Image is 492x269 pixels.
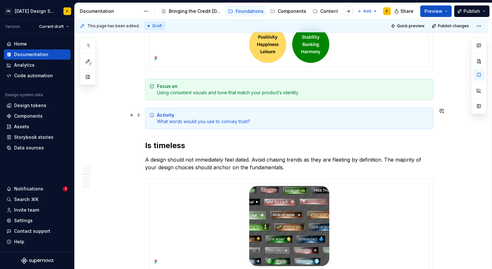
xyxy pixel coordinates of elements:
div: Invite team [14,207,39,213]
span: Current draft [39,24,64,29]
svg: Supernova Logo [21,257,53,264]
div: Foundations [236,8,264,14]
div: Version [5,24,20,29]
button: Contact support [4,226,70,236]
a: Invite team [4,205,70,215]
button: Quick preview [389,21,427,30]
span: 7 [88,61,93,66]
a: Components [267,6,309,16]
span: Publish [463,8,480,14]
strong: Focus on [157,83,177,89]
div: Components [14,113,43,119]
button: CK[DATE] Design SystemF [1,4,73,18]
button: Publish changes [430,21,472,30]
div: Help [14,239,24,245]
span: This page has been edited. [87,23,140,29]
button: Share [391,5,418,17]
span: Publish changes [438,23,469,29]
div: Design system data [5,92,43,97]
div: Analytics [14,62,35,68]
span: Preview [424,8,442,14]
div: Documentation [80,8,140,14]
button: Add [355,7,379,16]
div: Page tree [159,5,354,18]
div: Assets [14,123,29,130]
a: Components [4,111,70,121]
h2: Is timeless [145,140,433,151]
button: Current draft [36,22,72,31]
a: Foundations [225,6,266,16]
button: Publish [454,5,489,17]
div: Code automation [14,72,53,79]
a: Storybook stories [4,132,70,142]
div: CK [4,7,12,15]
a: Data sources [4,143,70,153]
button: Help [4,237,70,247]
div: Components [278,8,306,14]
div: What words would you use to convey trust? [157,112,429,125]
a: Content [310,6,341,16]
a: Analytics [4,60,70,70]
div: Contact support [14,228,50,234]
div: Data sources [14,145,44,151]
button: Preview [420,5,452,17]
a: Code automation [4,71,70,81]
div: Using consistent visuals and tone that match your product’s identity [157,83,429,96]
strong: Activity [157,112,174,118]
div: [DATE] Design System [15,8,56,14]
span: Draft [152,23,162,29]
p: A design should not immediately feel dated. Avoid chasing trends as they are fleeting by definiti... [145,156,433,171]
a: Documentation [4,49,70,60]
a: Home [4,39,70,49]
a: Bringing the Credit [DATE] brand to life across products [159,6,224,16]
button: Notifications1 [4,184,70,194]
button: Search ⌘K [4,194,70,205]
span: 1 [63,186,68,191]
span: Quick preview [397,23,424,29]
span: Add [363,9,371,14]
div: Notifications [14,186,43,192]
span: Share [400,8,414,14]
a: Assets [4,122,70,132]
div: F [66,9,68,14]
div: Content [320,8,338,14]
div: Search ⌘K [14,196,38,203]
a: Design tokens [4,100,70,111]
div: Documentation [14,51,48,58]
div: Bringing the Credit [DATE] brand to life across products [169,8,222,14]
a: Settings [4,215,70,226]
div: F [386,9,388,14]
div: Home [14,41,27,47]
div: Settings [14,217,33,224]
div: Storybook stories [14,134,53,140]
div: Design tokens [14,102,46,109]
